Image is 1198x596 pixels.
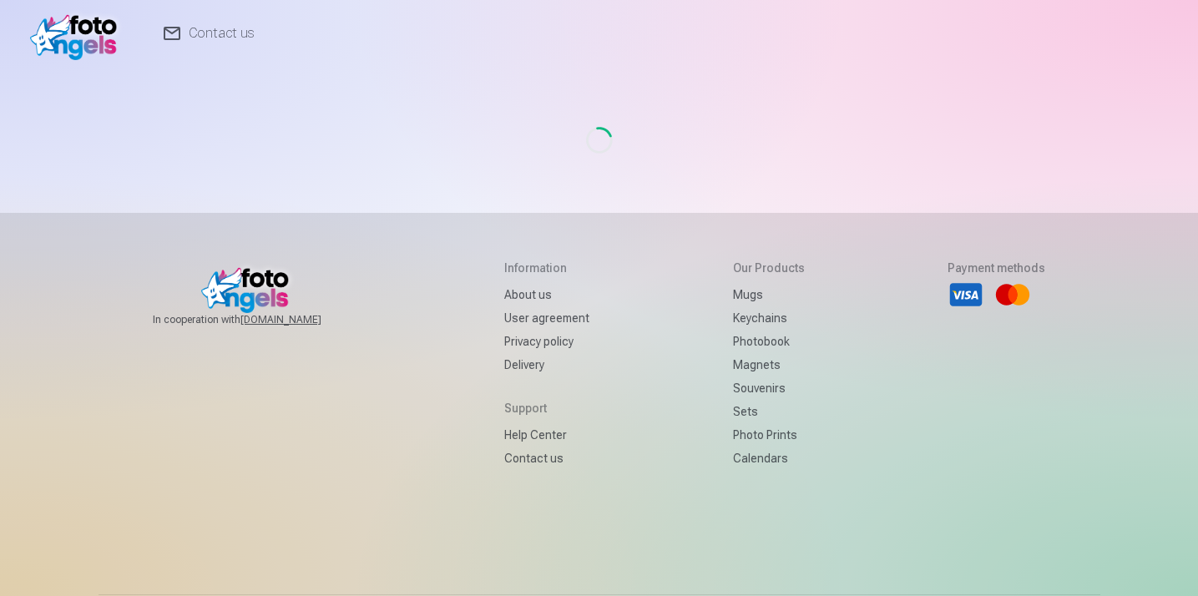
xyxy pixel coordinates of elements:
h5: Support [504,400,589,417]
a: User agreement [504,306,589,330]
a: Privacy policy [504,330,589,353]
a: Help Center [504,423,589,447]
h5: Payment methods [948,260,1045,276]
a: Contact us [504,447,589,470]
a: Mugs [733,283,805,306]
a: Calendars [733,447,805,470]
a: [DOMAIN_NAME] [240,313,361,326]
li: Visa [948,276,984,313]
h5: Our products [733,260,805,276]
img: /fa1 [30,7,126,60]
li: Mastercard [994,276,1031,313]
a: Photobook [733,330,805,353]
span: In cooperation with [153,313,361,326]
a: Magnets [733,353,805,376]
h5: Information [504,260,589,276]
a: Photo prints [733,423,805,447]
a: Souvenirs [733,376,805,400]
a: Keychains [733,306,805,330]
a: Delivery [504,353,589,376]
a: About us [504,283,589,306]
a: Sets [733,400,805,423]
